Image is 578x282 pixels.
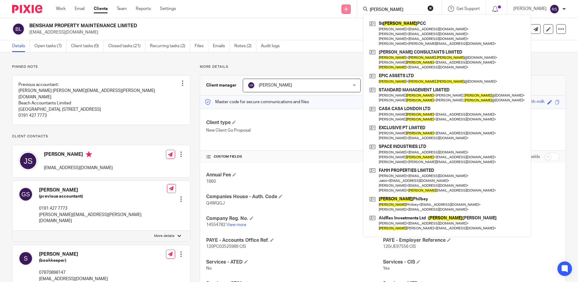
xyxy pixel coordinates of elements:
[383,259,560,265] h4: Services - CIS
[206,259,383,265] h4: Services - ATED
[427,5,433,11] button: Clear
[469,99,544,106] div: tailored-burnt-orange-houndstooth-milk
[383,244,416,249] span: 120/JE97556 CIS
[234,40,256,52] a: Notes (2)
[513,6,547,12] p: [PERSON_NAME]
[259,83,292,87] span: [PERSON_NAME]
[71,40,104,52] a: Client tasks (0)
[206,194,383,200] h4: Companies House - Auth. Code
[39,193,167,199] h5: (previous accountant)
[150,40,190,52] a: Recurring tasks (2)
[195,40,208,52] a: Files
[39,251,108,257] h4: [PERSON_NAME]
[29,23,393,29] h2: BENSHAM PROPERTY MAINTENANCE LIMITED
[160,6,176,12] a: Settings
[39,276,108,282] p: [EMAIL_ADDRESS][DOMAIN_NAME]
[12,134,190,139] p: Client contacts
[12,40,30,52] a: Details
[12,64,190,69] p: Pinned note
[206,244,246,249] span: 120PC03525989 CIS
[261,40,284,52] a: Audit logs
[206,172,383,178] h4: Annual Fee
[39,257,108,264] h5: (bookkeeper)
[456,7,480,11] span: Get Support
[39,187,167,193] h4: [PERSON_NAME]
[206,237,383,244] h4: PAYE - Accounts Office Ref.
[206,127,383,133] p: New Client Go Proposal
[39,270,108,276] p: 07870898147
[206,82,237,88] h3: Client manager
[206,154,383,159] h4: CUSTOM FIELDS
[213,40,230,52] a: Emails
[200,64,566,69] p: More details
[18,251,33,266] img: svg%3E
[206,120,383,126] h4: Client type
[39,205,167,211] p: 0191 427 7773
[550,4,559,14] img: svg%3E
[39,212,167,224] p: [PERSON_NAME][EMAIL_ADDRESS][PERSON_NAME][DOMAIN_NAME]
[94,6,108,12] a: Clients
[369,7,424,13] input: Search
[44,165,113,171] p: [EMAIL_ADDRESS][DOMAIN_NAME]
[117,6,127,12] a: Team
[75,6,85,12] a: Email
[383,237,560,244] h4: PAYE - Employer Reference
[383,266,390,271] span: Yes
[29,29,484,35] p: [EMAIL_ADDRESS][DOMAIN_NAME]
[136,6,151,12] a: Reports
[12,5,42,13] img: Pixie
[34,40,67,52] a: Open tasks (7)
[206,201,225,205] span: Q4WQGJ
[206,266,212,271] span: No
[226,223,246,227] a: View more
[206,223,226,227] span: 14554782
[248,82,255,89] img: svg%3E
[108,40,145,52] a: Closed tasks (21)
[205,99,309,105] p: Master code for secure communications and files
[206,179,216,184] span: 1860
[86,151,92,157] i: Primary
[18,187,33,202] img: svg%3E
[18,151,38,171] img: svg%3E
[56,6,66,12] a: Work
[154,234,174,238] p: More details
[44,151,113,159] h4: [PERSON_NAME]
[206,215,383,222] h4: Company Reg. No.
[12,23,25,35] img: svg%3E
